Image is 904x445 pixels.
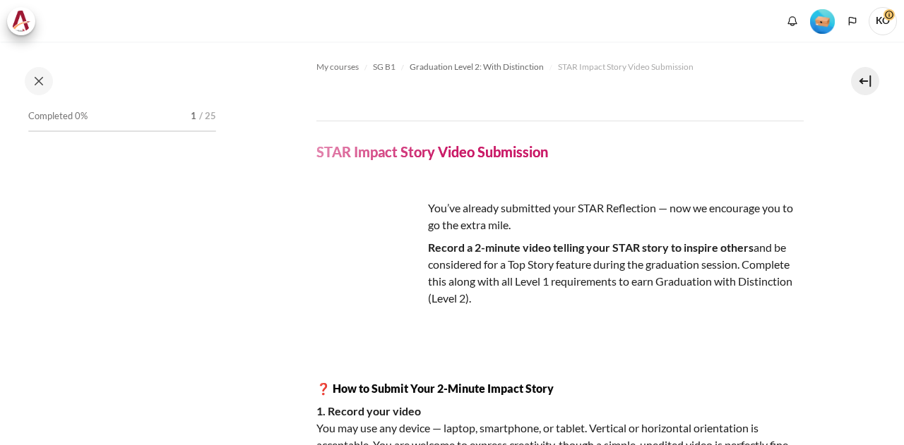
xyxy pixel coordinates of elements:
[28,109,88,123] span: Completed 0%
[199,109,216,123] span: / 25
[316,56,804,78] nav: Navigation bar
[191,109,196,123] span: 1
[316,61,359,73] span: My courses
[869,7,897,35] span: KO
[11,11,31,32] img: Architeck
[428,240,754,254] strong: Record a 2-minute video telling your STAR story to inspire others
[316,200,422,305] img: wsed
[28,106,216,146] a: Completed 0% 1 / 25
[7,7,42,35] a: Architeck Architeck
[373,59,395,75] a: SG B1
[558,59,694,75] a: STAR Impact Story Video Submission
[869,7,897,35] a: User menu
[316,239,804,307] p: and be considered for a Top Story feature during the graduation session. Complete this along with...
[316,382,554,395] strong: ❓ How to Submit Your 2-Minute Impact Story
[810,8,835,34] div: Level #1
[810,9,835,34] img: Level #1
[804,8,840,34] a: Level #1
[316,59,359,75] a: My courses
[410,61,544,73] span: Graduation Level 2: With Distinction
[782,11,803,32] div: Show notification window with no new notifications
[842,11,863,32] button: Languages
[316,404,421,417] strong: 1. Record your video
[316,200,804,233] p: You’ve already submitted your STAR Reflection — now we encourage you to go the extra mile.
[558,61,694,73] span: STAR Impact Story Video Submission
[373,61,395,73] span: SG B1
[410,59,544,75] a: Graduation Level 2: With Distinction
[316,142,548,161] h4: STAR Impact Story Video Submission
